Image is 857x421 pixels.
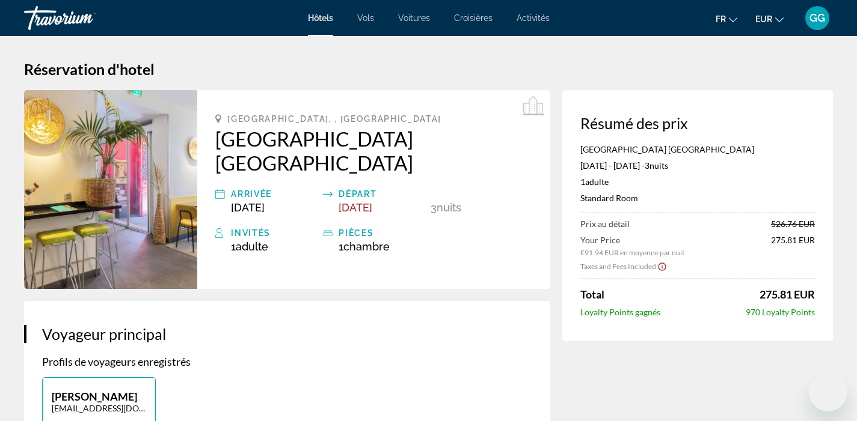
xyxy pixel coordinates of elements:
[580,219,630,229] span: Prix au détail
[215,127,532,175] a: [GEOGRAPHIC_DATA] [GEOGRAPHIC_DATA]
[580,288,604,301] span: Total
[771,219,815,229] span: 526.76 EUR
[454,13,493,23] a: Croisières
[231,226,317,240] div: Invités
[716,10,737,28] button: Change language
[746,307,815,317] span: 970 Loyalty Points
[52,403,146,413] p: [EMAIL_ADDRESS][DOMAIN_NAME]
[580,235,684,245] span: Your Price
[580,160,815,171] p: [DATE] - [DATE] -
[343,240,390,253] span: Chambre
[339,240,390,253] span: 1
[339,226,425,240] div: pièces
[760,288,815,301] span: 275.81 EUR
[24,2,144,34] a: Travorium
[42,355,532,368] p: Profils de voyageurs enregistrés
[645,160,650,171] span: 3
[650,160,668,171] span: nuits
[231,187,317,201] div: Arrivée
[755,10,784,28] button: Change currency
[236,240,268,253] span: Adulte
[657,261,667,271] button: Show Taxes and Fees disclaimer
[802,5,833,31] button: User Menu
[580,248,684,257] span: €91.94 EUR en moyenne par nuit
[580,262,656,271] span: Taxes and Fees Included
[339,201,372,214] span: [DATE]
[716,14,726,24] span: fr
[398,13,430,23] a: Voitures
[437,201,461,214] span: nuits
[580,114,815,132] h3: Résumé des prix
[580,144,815,154] p: [GEOGRAPHIC_DATA] [GEOGRAPHIC_DATA]
[580,177,609,187] span: 1
[357,13,374,23] a: Vols
[809,373,847,411] iframe: Bouton de lancement de la fenêtre de messagerie
[42,325,532,343] h3: Voyageur principal
[585,177,609,187] span: Adulte
[517,13,550,23] a: Activités
[580,307,660,317] span: Loyalty Points gagnés
[809,12,825,24] span: GG
[227,114,441,124] span: [GEOGRAPHIC_DATA], , [GEOGRAPHIC_DATA]
[431,201,437,214] span: 3
[339,187,425,201] div: Départ
[755,14,772,24] span: EUR
[308,13,333,23] a: Hôtels
[52,390,146,403] p: [PERSON_NAME]
[771,235,815,257] span: 275.81 EUR
[580,260,667,272] button: Show Taxes and Fees breakdown
[24,60,833,78] h1: Réservation d'hotel
[231,201,265,214] span: [DATE]
[580,193,815,203] p: Standard Room
[231,240,268,253] span: 1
